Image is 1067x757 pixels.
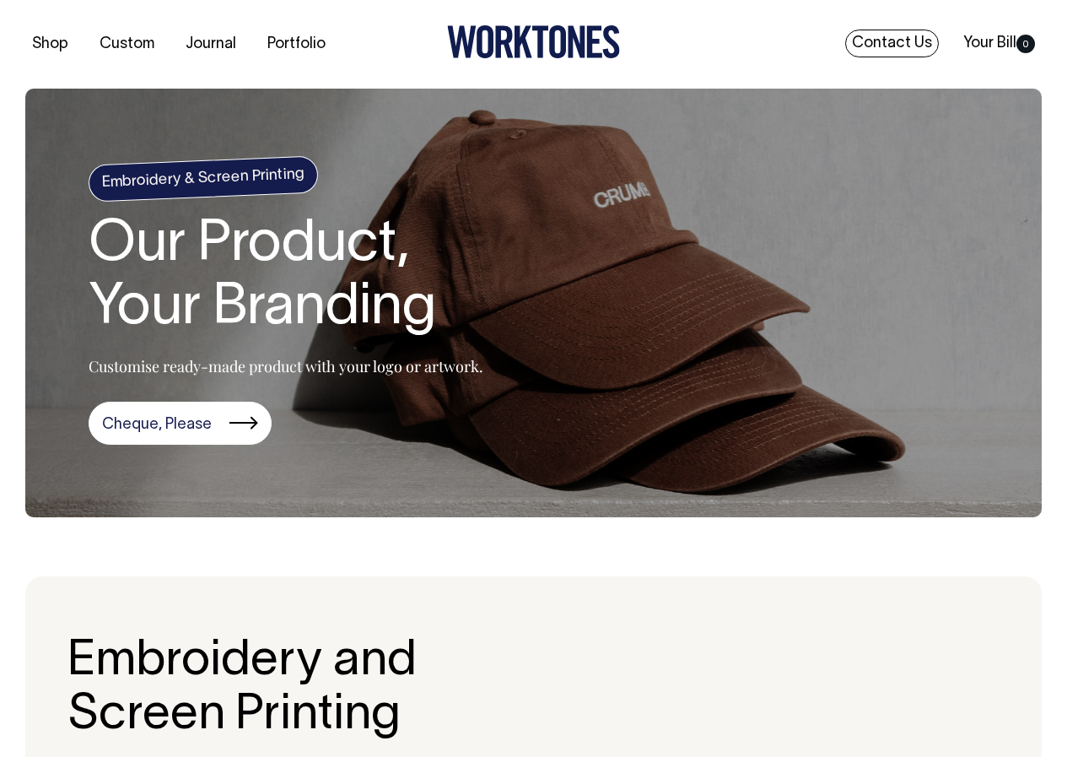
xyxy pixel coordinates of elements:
[89,214,483,341] h1: Our Product, Your Branding
[93,30,161,58] a: Custom
[845,30,939,57] a: Contact Us
[25,30,75,58] a: Shop
[89,402,272,446] a: Cheque, Please
[1016,35,1035,53] span: 0
[88,156,319,203] h4: Embroidery & Screen Printing
[957,30,1042,57] a: Your Bill0
[67,635,552,743] h2: Embroidery and Screen Printing
[89,356,483,376] p: Customise ready-made product with your logo or artwork.
[261,30,332,58] a: Portfolio
[179,30,243,58] a: Journal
